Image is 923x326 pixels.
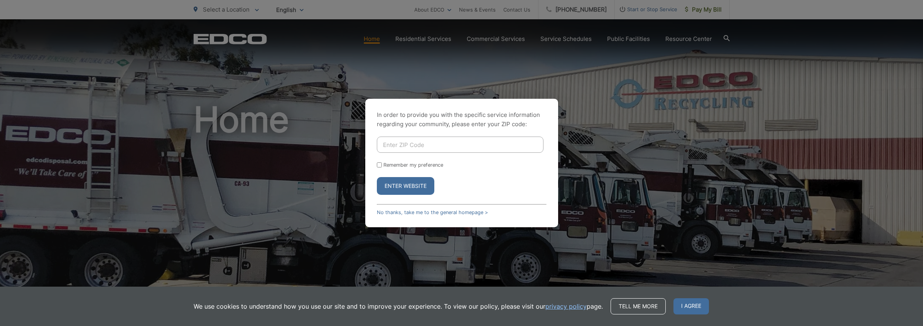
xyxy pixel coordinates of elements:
[545,302,587,311] a: privacy policy
[377,177,434,195] button: Enter Website
[383,162,443,168] label: Remember my preference
[377,110,547,129] p: In order to provide you with the specific service information regarding your community, please en...
[377,137,543,153] input: Enter ZIP Code
[611,298,666,314] a: Tell me more
[377,209,488,215] a: No thanks, take me to the general homepage >
[673,298,709,314] span: I agree
[194,302,603,311] p: We use cookies to understand how you use our site and to improve your experience. To view our pol...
